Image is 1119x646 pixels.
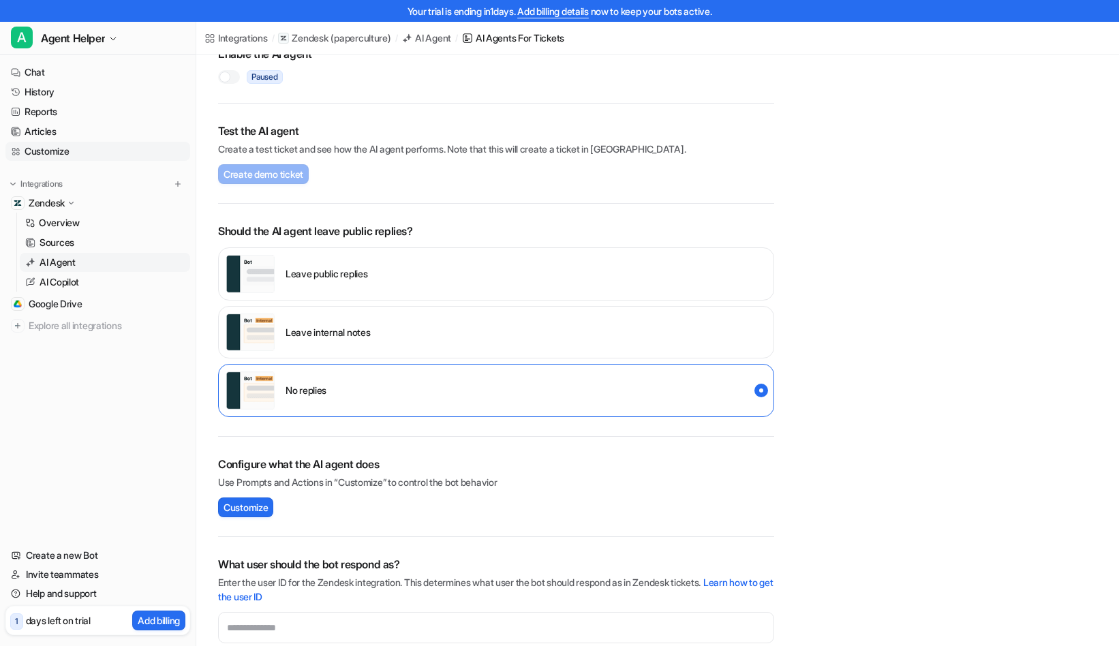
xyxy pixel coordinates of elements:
[218,164,309,184] button: Create demo ticket
[5,565,190,584] a: Invite teammates
[218,123,774,139] h2: Test the AI agent
[29,315,185,337] span: Explore all integrations
[173,179,183,189] img: menu_add.svg
[218,31,268,45] div: Integrations
[41,29,105,48] span: Agent Helper
[462,31,564,45] a: AI Agents for tickets
[218,306,774,359] div: internal_reply
[11,27,33,48] span: A
[455,32,458,44] span: /
[40,275,79,289] p: AI Copilot
[278,31,390,45] a: Zendesk(paperculture)
[218,247,774,301] div: external_reply
[272,32,275,44] span: /
[5,584,190,603] a: Help and support
[20,233,190,252] a: Sources
[218,364,774,417] div: disabled
[5,546,190,565] a: Create a new Bot
[5,177,67,191] button: Integrations
[218,475,774,489] p: Use Prompts and Actions in “Customize” to control the bot behavior
[204,31,268,45] a: Integrations
[476,31,564,45] div: AI Agents for tickets
[14,300,22,308] img: Google Drive
[14,199,22,207] img: Zendesk
[132,611,185,630] button: Add billing
[218,575,774,604] p: Enter the user ID for the Zendesk integration. This determines what user the bot should respond a...
[8,179,18,189] img: expand menu
[20,213,190,232] a: Overview
[29,196,65,210] p: Zendesk
[5,63,190,82] a: Chat
[11,319,25,333] img: explore all integrations
[39,216,80,230] p: Overview
[224,167,303,181] span: Create demo ticket
[226,371,275,410] img: user
[40,256,76,269] p: AI Agent
[247,70,283,84] span: Paused
[395,32,398,44] span: /
[218,456,774,472] h2: Configure what the AI agent does
[20,273,190,292] a: AI Copilot
[5,294,190,313] a: Google DriveGoogle Drive
[331,31,390,45] p: ( paperculture )
[138,613,180,628] p: Add billing
[286,266,367,281] p: Leave public replies
[218,556,774,572] h2: What user should the bot respond as?
[226,313,275,352] img: user
[415,31,451,45] div: AI Agent
[26,613,91,628] p: days left on trial
[226,255,275,293] img: user
[218,223,774,239] p: Should the AI agent leave public replies?
[5,122,190,141] a: Articles
[5,316,190,335] a: Explore all integrations
[292,31,328,45] p: Zendesk
[517,5,589,17] a: Add billing details
[218,576,773,602] a: Learn how to get the user ID
[29,297,82,311] span: Google Drive
[5,142,190,161] a: Customize
[5,102,190,121] a: Reports
[20,179,63,189] p: Integrations
[286,325,370,339] p: Leave internal notes
[5,82,190,102] a: History
[218,497,273,517] button: Customize
[20,253,190,272] a: AI Agent
[224,500,268,514] span: Customize
[286,383,326,397] p: No replies
[40,236,74,249] p: Sources
[401,31,451,45] a: AI Agent
[218,142,774,156] p: Create a test ticket and see how the AI agent performs. Note that this will create a ticket in [G...
[15,615,18,628] p: 1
